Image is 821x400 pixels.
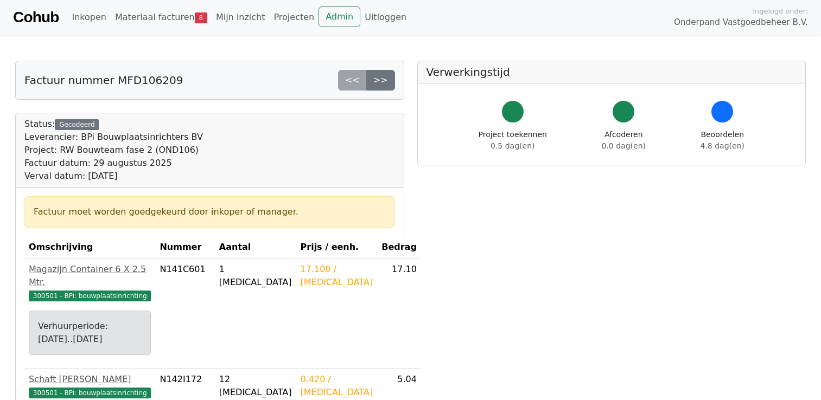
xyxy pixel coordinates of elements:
[29,373,151,399] a: Schaft [PERSON_NAME]300501 - BPi: bouwplaatsinrichting
[67,7,110,28] a: Inkopen
[360,7,411,28] a: Uitloggen
[301,373,373,399] div: 0.420 / [MEDICAL_DATA]
[269,7,319,28] a: Projecten
[24,118,203,183] div: Status:
[602,141,646,150] span: 0.0 dag(en)
[427,66,797,79] h5: Verwerkingstijd
[29,263,151,302] a: Magazijn Container 6 X 2.5 Mtr.300501 - BPi: bouwplaatsinrichting
[377,259,421,369] td: 17.10
[753,6,808,16] span: Ingelogd onder:
[701,129,744,152] div: Beoordelen
[29,388,151,398] span: 300501 - BPi: bouwplaatsinrichting
[29,291,151,301] span: 300501 - BPi: bouwplaatsinrichting
[24,170,203,183] div: Verval datum: [DATE]
[377,236,421,259] th: Bedrag
[24,236,155,259] th: Omschrijving
[319,7,360,27] a: Admin
[479,129,547,152] div: Project toekennen
[38,320,142,346] div: Verhuurperiode: [DATE]..[DATE]
[602,129,646,152] div: Afcoderen
[491,141,534,150] span: 0.5 dag(en)
[301,263,373,289] div: 17.100 / [MEDICAL_DATA]
[24,131,203,144] div: Leverancier: BPi Bouwplaatsinrichters BV
[29,373,151,386] div: Schaft [PERSON_NAME]
[155,236,214,259] th: Nummer
[24,144,203,157] div: Project: RW Bouwteam fase 2 (OND106)
[219,263,292,289] div: 1 [MEDICAL_DATA]
[13,4,59,30] a: Cohub
[296,236,378,259] th: Prijs / eenh.
[111,7,212,28] a: Materiaal facturen8
[195,12,207,23] span: 8
[212,7,270,28] a: Mijn inzicht
[55,119,99,130] div: Gecodeerd
[674,16,808,29] span: Onderpand Vastgoedbeheer B.V.
[34,205,386,218] div: Factuur moet worden goedgekeurd door inkoper of manager.
[24,74,183,87] h5: Factuur nummer MFD106209
[29,263,151,289] div: Magazijn Container 6 X 2.5 Mtr.
[219,373,292,399] div: 12 [MEDICAL_DATA]
[701,141,744,150] span: 4.8 dag(en)
[24,157,203,170] div: Factuur datum: 29 augustus 2025
[215,236,296,259] th: Aantal
[155,259,214,369] td: N141C601
[366,70,395,91] a: >>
